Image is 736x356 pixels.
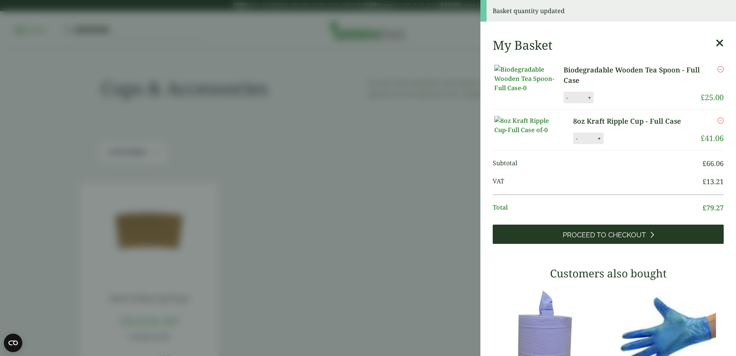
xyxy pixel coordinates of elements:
[563,231,646,239] span: Proceed to Checkout
[573,116,691,126] a: 8oz Kraft Ripple Cup - Full Case
[701,133,705,143] span: £
[703,177,706,186] span: £
[718,116,724,125] a: Remove this item
[493,203,703,213] span: Total
[574,135,580,142] button: -
[701,92,724,102] bdi: 25.00
[494,65,564,92] img: Biodegradable Wooden Tea Spoon-Full Case-0
[493,158,703,169] span: Subtotal
[4,334,22,352] button: Open CMP widget
[703,159,706,168] span: £
[703,203,724,212] bdi: 79.27
[703,159,724,168] bdi: 66.06
[701,92,705,102] span: £
[703,177,724,186] bdi: 13.21
[564,65,701,86] a: Biodegradable Wooden Tea Spoon - Full Case
[493,176,703,187] span: VAT
[493,225,724,244] a: Proceed to Checkout
[493,267,724,280] h3: Customers also bought
[701,133,724,143] bdi: 41.06
[718,65,724,74] a: Remove this item
[595,135,603,142] button: +
[703,203,706,212] span: £
[564,94,570,101] button: -
[493,38,552,52] h2: My Basket
[585,94,593,101] button: +
[494,116,564,134] img: 8oz Kraft Ripple Cup-Full Case of-0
